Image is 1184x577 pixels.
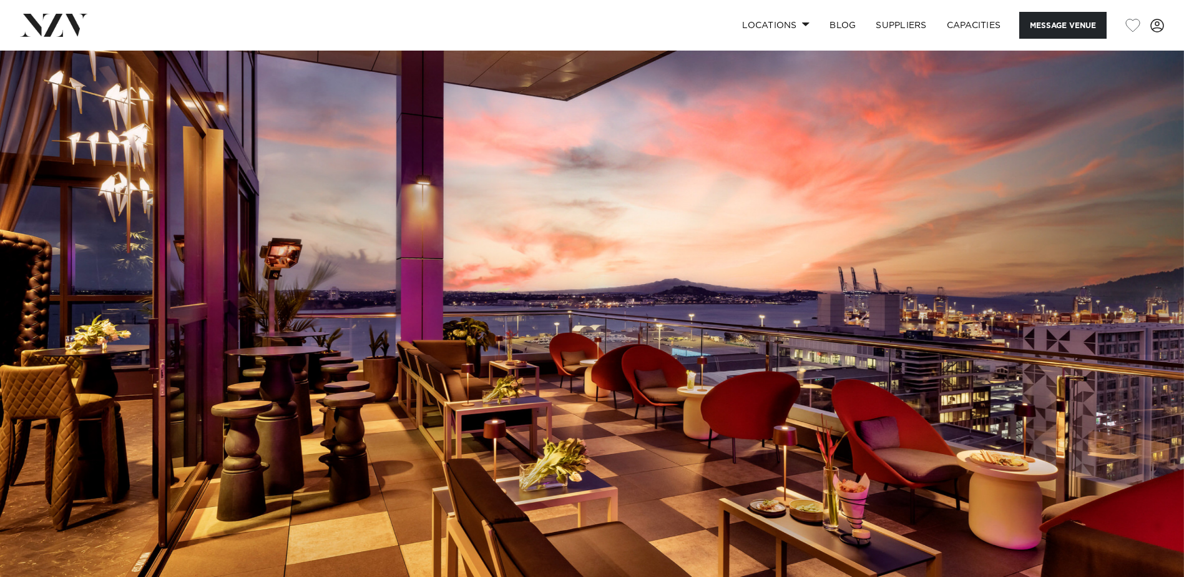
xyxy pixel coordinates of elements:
[937,12,1011,39] a: Capacities
[866,12,936,39] a: SUPPLIERS
[20,14,88,36] img: nzv-logo.png
[1019,12,1107,39] button: Message Venue
[732,12,820,39] a: Locations
[820,12,866,39] a: BLOG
